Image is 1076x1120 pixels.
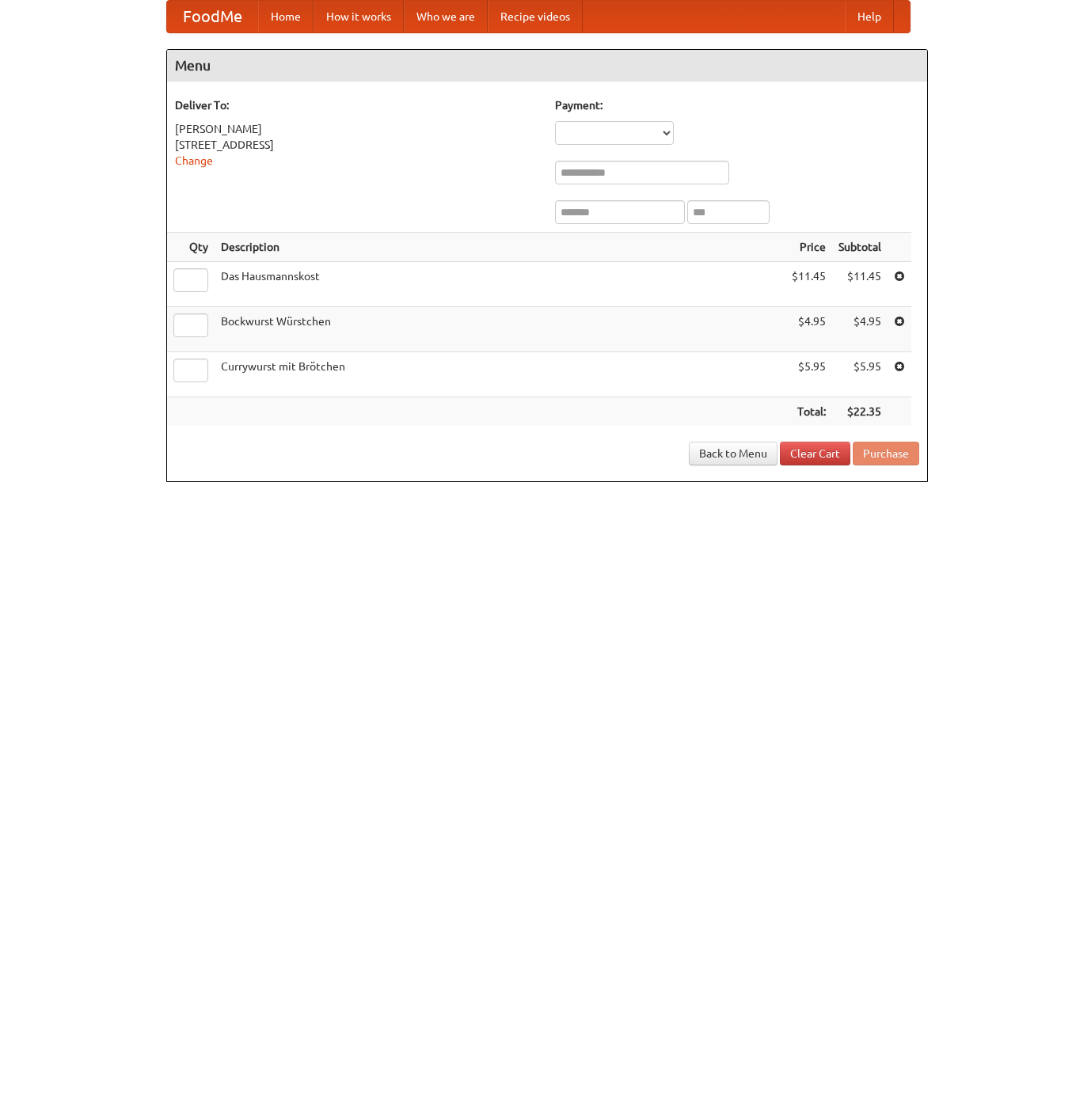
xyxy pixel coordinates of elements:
[314,1,404,32] a: How it works
[689,442,778,465] a: Back to Menu
[215,307,785,352] td: Bockwurst Würstchen
[785,307,832,352] td: $4.95
[555,97,919,113] h5: Payment:
[258,1,314,32] a: Home
[780,442,850,465] a: Clear Cart
[488,1,583,32] a: Recipe videos
[167,233,215,262] th: Qty
[832,233,888,262] th: Subtotal
[175,154,213,167] a: Change
[175,97,539,113] h5: Deliver To:
[785,352,832,397] td: $5.95
[175,137,539,153] div: [STREET_ADDRESS]
[167,50,927,82] h4: Menu
[785,397,832,427] th: Total:
[785,262,832,307] td: $11.45
[404,1,488,32] a: Who we are
[832,307,888,352] td: $4.95
[845,1,894,32] a: Help
[832,262,888,307] td: $11.45
[785,233,832,262] th: Price
[215,233,785,262] th: Description
[215,262,785,307] td: Das Hausmannskost
[832,397,888,427] th: $22.35
[175,121,539,137] div: [PERSON_NAME]
[832,352,888,397] td: $5.95
[167,1,258,32] a: FoodMe
[853,442,919,465] button: Purchase
[215,352,785,397] td: Currywurst mit Brötchen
